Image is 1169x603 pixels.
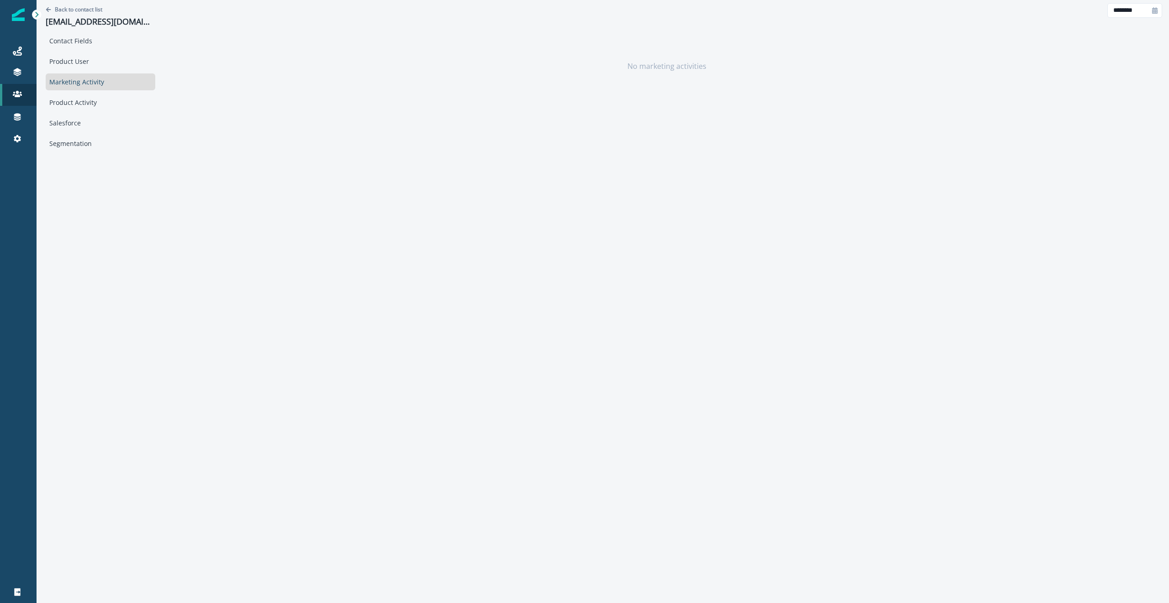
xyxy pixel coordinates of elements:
[46,94,155,111] div: Product Activity
[46,135,155,152] div: Segmentation
[12,8,25,21] img: Inflection
[46,17,155,27] p: [EMAIL_ADDRESS][DOMAIN_NAME]
[46,5,102,13] button: Go back
[171,21,1162,112] div: No marketing activities
[55,5,102,13] p: Back to contact list
[46,114,155,131] div: Salesforce
[46,73,155,90] div: Marketing Activity
[46,32,155,49] div: Contact Fields
[46,53,155,70] div: Product User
